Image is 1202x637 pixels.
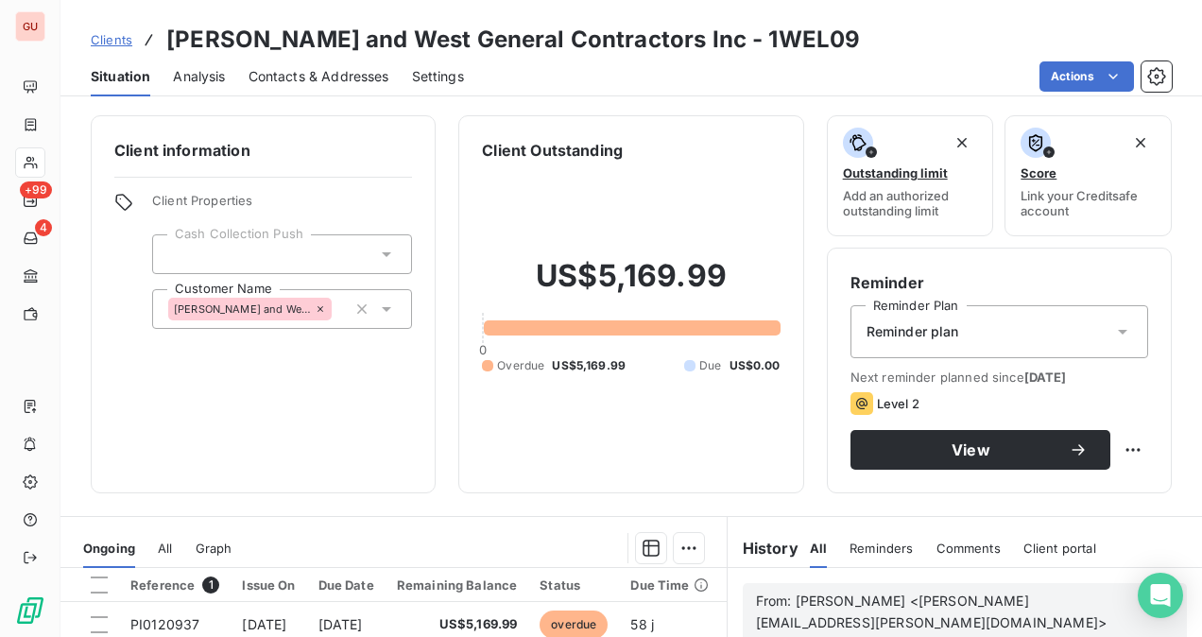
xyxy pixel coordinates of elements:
span: Analysis [173,67,225,86]
a: Clients [91,30,132,49]
span: 4 [35,219,52,236]
span: Overdue [497,357,544,374]
span: PI0120937 [130,616,199,632]
h6: Client information [114,139,412,162]
span: Next reminder planned since [850,370,1148,385]
h2: US$5,169.99 [482,257,780,314]
span: Clients [91,32,132,47]
span: Client portal [1023,541,1096,556]
span: [DATE] [1024,370,1067,385]
button: Outstanding limitAdd an authorized outstanding limit [827,115,994,236]
div: Remaining Balance [397,577,518,593]
div: Issue On [242,577,295,593]
span: All [158,541,172,556]
div: Due Date [318,577,374,593]
span: [PERSON_NAME] and West General Contractors Inc [174,303,311,315]
span: Score [1021,165,1056,181]
div: Due Time [630,577,708,593]
h3: [PERSON_NAME] and West General Contractors Inc - 1WEL09 [166,23,860,57]
span: Settings [412,67,464,86]
span: From: [PERSON_NAME] <[PERSON_NAME][EMAIL_ADDRESS][PERSON_NAME][DOMAIN_NAME]> [756,593,1107,630]
span: Level 2 [877,396,919,411]
span: Outstanding limit [843,165,948,181]
span: Reminders [850,541,913,556]
span: Comments [936,541,1001,556]
span: View [873,442,1069,457]
span: 58 j [630,616,654,632]
span: [DATE] [242,616,286,632]
div: Reference [130,577,219,594]
h6: Client Outstanding [482,139,623,162]
span: US$5,169.99 [552,357,626,374]
span: US$5,169.99 [397,615,518,634]
span: 0 [479,342,487,357]
div: Open Intercom Messenger [1138,573,1183,618]
span: Contacts & Addresses [249,67,389,86]
span: Client Properties [152,193,412,219]
span: Due [699,357,721,374]
div: GU [15,11,45,42]
input: Add a tag [332,301,347,318]
h6: Reminder [850,271,1148,294]
button: Actions [1039,61,1134,92]
span: All [810,541,827,556]
span: 1 [202,577,219,594]
button: ScoreLink your Creditsafe account [1005,115,1172,236]
img: Logo LeanPay [15,595,45,626]
div: Status [540,577,608,593]
h6: History [728,537,798,560]
span: +99 [20,181,52,198]
span: Add an authorized outstanding limit [843,188,978,218]
span: Ongoing [83,541,135,556]
span: [DATE] [318,616,363,632]
button: View [850,430,1110,470]
span: Situation [91,67,150,86]
span: Reminder plan [867,322,959,341]
span: US$0.00 [730,357,781,374]
span: Link your Creditsafe account [1021,188,1156,218]
span: Graph [196,541,232,556]
input: Add a tag [168,246,183,263]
